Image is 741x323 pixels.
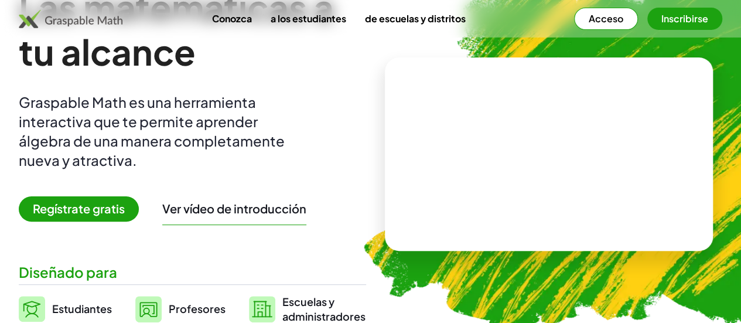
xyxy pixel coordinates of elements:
font: administradores [282,310,366,323]
img: svg%3e [135,296,162,322]
font: Profesores [169,302,226,315]
font: Escuelas y [282,295,334,308]
video: ¿Qué es esto? Es notación matemática dinámica. Esta notación desempeña un papel fundamental en có... [461,110,637,198]
a: a los estudiantes [261,8,356,29]
a: Conozca [203,8,261,29]
button: Inscribirse [647,8,722,30]
font: Conozca [212,12,252,25]
font: Graspable Math es una herramienta interactiva que te permite aprender álgebra de una manera compl... [19,93,285,169]
button: Acceso [574,8,638,30]
font: Acceso [589,12,623,25]
img: svg%3e [249,296,275,322]
img: svg%3e [19,296,45,322]
font: Inscribirse [661,12,708,25]
font: Estudiantes [52,302,112,315]
font: Diseñado para [19,263,117,281]
button: Ver vídeo de introducción [162,201,306,216]
font: de escuelas y distritos [365,12,466,25]
a: de escuelas y distritos [356,8,475,29]
font: Regístrate gratis [33,201,125,216]
font: a los estudiantes [271,12,346,25]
